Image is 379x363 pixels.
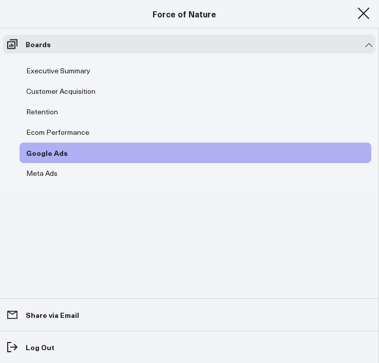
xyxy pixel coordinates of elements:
[20,163,64,184] a: Meta Ads
[20,122,96,143] a: Ecom Performance
[24,65,93,77] div: Executive Summary
[26,311,79,319] p: Share via Email
[26,343,54,351] p: Log Out
[24,126,92,138] div: Ecom Performance
[3,338,375,356] a: Log Out
[24,167,60,179] div: Meta Ads
[20,60,97,81] a: Executive Summary
[24,188,90,200] div: Platform Reporting
[24,106,61,118] div: Retention
[20,102,65,122] a: Retention
[24,147,70,159] div: Google Ads
[20,143,74,163] a: Google Ads
[24,85,98,97] div: Customer Acquisition
[26,40,51,48] p: Boards
[20,81,102,102] a: Customer Acquisition
[153,8,216,19] a: Force of Nature
[20,184,94,204] a: Platform Reporting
